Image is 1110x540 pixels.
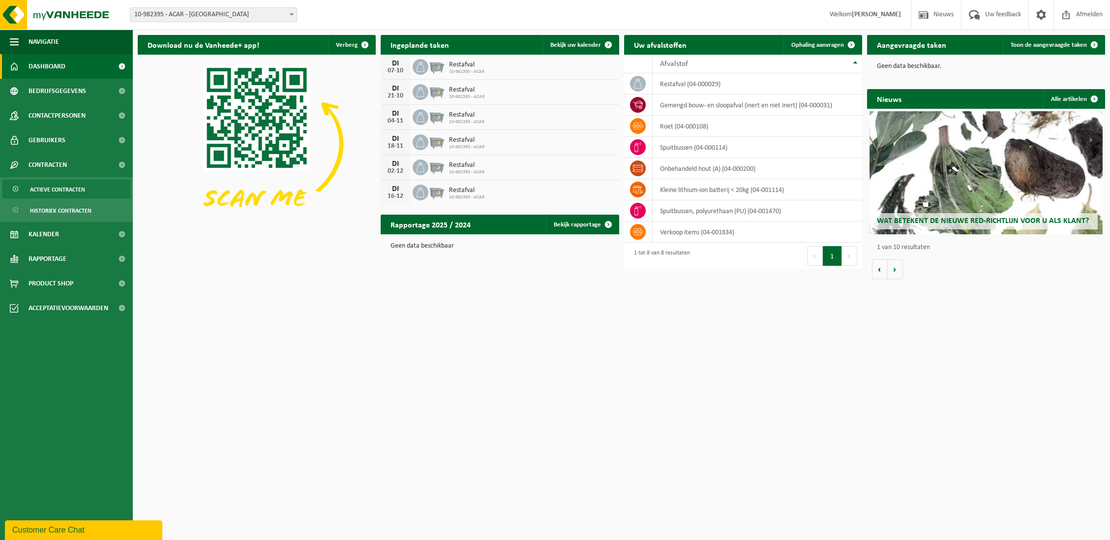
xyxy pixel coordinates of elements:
img: WB-2500-GAL-GY-01 [428,58,445,74]
div: DI [386,110,405,118]
td: kleine lithium-ion batterij < 20kg (04-001114) [653,179,862,200]
a: Actieve contracten [2,180,130,198]
span: Bedrijfsgegevens [29,79,86,103]
span: Afvalstof [660,60,688,68]
div: 02-12 [386,168,405,175]
span: Kalender [29,222,59,247]
div: 1 tot 8 van 8 resultaten [629,245,690,267]
div: 21-10 [386,93,405,99]
button: Previous [807,246,823,266]
iframe: chat widget [5,518,164,540]
span: Navigatie [29,30,59,54]
td: verkoop items (04-001834) [653,222,862,243]
span: Restafval [449,187,484,194]
span: 10-982395 - ACAR [449,119,484,125]
h2: Ingeplande taken [381,35,459,54]
span: Product Shop [29,271,73,296]
td: restafval (04-000029) [653,73,862,95]
h2: Uw afvalstoffen [624,35,696,54]
span: Ophaling aanvragen [791,42,844,48]
img: WB-2500-GAL-GY-01 [428,158,445,175]
span: 10-982395 - ACAR - SINT-NIKLAAS [130,8,297,22]
td: roet (04-000108) [653,116,862,137]
span: Acceptatievoorwaarden [29,296,108,320]
p: Geen data beschikbaar. [877,63,1095,70]
div: DI [386,185,405,193]
a: Ophaling aanvragen [783,35,861,55]
div: 04-11 [386,118,405,125]
h2: Download nu de Vanheede+ app! [138,35,269,54]
div: 07-10 [386,67,405,74]
img: WB-2500-GAL-GY-01 [428,133,445,150]
h2: Nieuws [867,89,911,108]
div: 18-11 [386,143,405,150]
span: Toon de aangevraagde taken [1011,42,1087,48]
span: Wat betekent de nieuwe RED-richtlijn voor u als klant? [877,217,1089,225]
span: Restafval [449,61,484,69]
p: Geen data beschikbaar [390,243,609,250]
a: Bekijk uw kalender [542,35,618,55]
div: 16-12 [386,193,405,200]
span: Rapportage [29,247,66,271]
img: WB-2500-GAL-GY-01 [428,183,445,200]
span: 10-982395 - ACAR [449,169,484,175]
div: DI [386,85,405,93]
td: gemengd bouw- en sloopafval (inert en niet inert) (04-000031) [653,95,862,116]
button: Vorige [872,259,888,279]
span: Verberg [336,42,358,48]
td: spuitbussen (04-000114) [653,137,862,158]
span: Restafval [449,86,484,94]
a: Alle artikelen [1043,89,1104,109]
span: Bekijk uw kalender [550,42,601,48]
a: Wat betekent de nieuwe RED-richtlijn voor u als klant? [870,111,1103,234]
p: 1 van 10 resultaten [877,244,1100,251]
h2: Rapportage 2025 / 2024 [381,215,480,234]
div: DI [386,160,405,168]
span: Actieve contracten [30,180,85,199]
span: 10-982395 - ACAR - SINT-NIKLAAS [130,7,297,22]
span: 10-982395 - ACAR [449,94,484,100]
img: WB-2500-GAL-GY-01 [428,108,445,125]
span: Contracten [29,153,67,177]
span: Restafval [449,161,484,169]
span: Dashboard [29,54,65,79]
a: Toon de aangevraagde taken [1003,35,1104,55]
span: 10-982395 - ACAR [449,194,484,200]
button: Next [842,246,857,266]
strong: [PERSON_NAME] [852,11,901,18]
span: Gebruikers [29,128,65,153]
button: Verberg [328,35,375,55]
div: DI [386,135,405,143]
button: 1 [823,246,842,266]
span: Contactpersonen [29,103,86,128]
td: onbehandeld hout (A) (04-000200) [653,158,862,179]
div: DI [386,60,405,67]
span: 10-982395 - ACAR [449,144,484,150]
a: Bekijk rapportage [546,215,618,234]
img: Download de VHEPlus App [138,55,376,233]
span: Restafval [449,111,484,119]
span: Restafval [449,136,484,144]
td: spuitbussen, polyurethaan (PU) (04-001470) [653,200,862,222]
span: Historiek contracten [30,201,91,220]
button: Volgende [888,259,903,279]
img: WB-2500-GAL-GY-01 [428,83,445,99]
a: Historiek contracten [2,201,130,220]
span: 10-982395 - ACAR [449,69,484,75]
h2: Aangevraagde taken [867,35,956,54]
